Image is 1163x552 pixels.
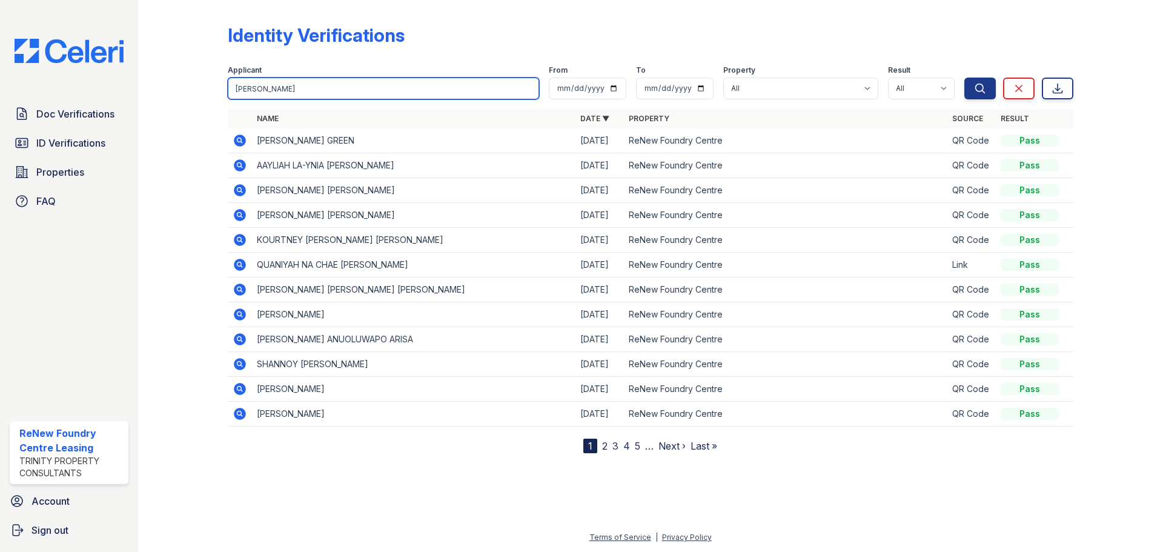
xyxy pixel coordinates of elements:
td: ReNew Foundry Centre [624,253,947,278]
span: FAQ [36,194,56,208]
td: QR Code [947,228,996,253]
div: Pass [1001,308,1059,321]
td: [DATE] [575,153,624,178]
span: ID Verifications [36,136,105,150]
div: Pass [1001,383,1059,395]
a: Next › [658,440,686,452]
td: AAYLIAH LA-YNIA [PERSON_NAME] [252,153,575,178]
td: [PERSON_NAME] [PERSON_NAME] [252,203,575,228]
td: KOURTNEY [PERSON_NAME] [PERSON_NAME] [252,228,575,253]
td: [DATE] [575,203,624,228]
div: Pass [1001,333,1059,345]
a: Privacy Policy [662,533,712,542]
div: ReNew Foundry Centre Leasing [19,426,124,455]
a: Doc Verifications [10,102,128,126]
label: Applicant [228,65,262,75]
td: [DATE] [575,352,624,377]
a: Sign out [5,518,133,542]
a: 5 [635,440,640,452]
td: ReNew Foundry Centre [624,228,947,253]
td: [PERSON_NAME] [252,302,575,327]
td: ReNew Foundry Centre [624,278,947,302]
td: ReNew Foundry Centre [624,153,947,178]
td: QR Code [947,128,996,153]
td: [PERSON_NAME] [PERSON_NAME] [PERSON_NAME] [252,278,575,302]
span: Properties [36,165,84,179]
a: Account [5,489,133,513]
td: QR Code [947,327,996,352]
span: Account [31,494,70,508]
td: QUANIYAH NA CHAE [PERSON_NAME] [252,253,575,278]
td: QR Code [947,352,996,377]
td: [DATE] [575,377,624,402]
div: Pass [1001,159,1059,171]
td: ReNew Foundry Centre [624,352,947,377]
div: Pass [1001,209,1059,221]
td: QR Code [947,278,996,302]
label: To [636,65,646,75]
label: Result [888,65,910,75]
td: QR Code [947,402,996,427]
label: From [549,65,568,75]
td: ReNew Foundry Centre [624,302,947,327]
a: Source [952,114,983,123]
td: [DATE] [575,228,624,253]
td: QR Code [947,178,996,203]
div: Pass [1001,135,1059,147]
a: 2 [602,440,608,452]
td: SHANNOY [PERSON_NAME] [252,352,575,377]
a: FAQ [10,189,128,213]
a: 3 [612,440,618,452]
td: ReNew Foundry Centre [624,327,947,352]
div: Pass [1001,408,1059,420]
td: [PERSON_NAME] [PERSON_NAME] [252,178,575,203]
td: QR Code [947,377,996,402]
td: ReNew Foundry Centre [624,203,947,228]
td: [DATE] [575,253,624,278]
span: Doc Verifications [36,107,114,121]
td: ReNew Foundry Centre [624,377,947,402]
td: Link [947,253,996,278]
span: … [645,439,654,453]
label: Property [723,65,755,75]
div: Pass [1001,259,1059,271]
td: [DATE] [575,128,624,153]
td: [PERSON_NAME] GREEN [252,128,575,153]
span: Sign out [31,523,68,537]
a: ID Verifications [10,131,128,155]
td: [PERSON_NAME] [252,377,575,402]
a: Properties [10,160,128,184]
td: QR Code [947,153,996,178]
div: Pass [1001,234,1059,246]
td: [PERSON_NAME] [252,402,575,427]
td: QR Code [947,302,996,327]
td: [DATE] [575,402,624,427]
td: [DATE] [575,178,624,203]
td: ReNew Foundry Centre [624,402,947,427]
a: Last » [691,440,717,452]
td: ReNew Foundry Centre [624,178,947,203]
div: 1 [583,439,597,453]
td: [DATE] [575,278,624,302]
td: [DATE] [575,302,624,327]
td: ReNew Foundry Centre [624,128,947,153]
div: | [655,533,658,542]
a: 4 [623,440,630,452]
img: CE_Logo_Blue-a8612792a0a2168367f1c8372b55b34899dd931a85d93a1a3d3e32e68fde9ad4.png [5,39,133,63]
td: [PERSON_NAME] ANUOLUWAPO ARISA [252,327,575,352]
div: Pass [1001,184,1059,196]
div: Pass [1001,284,1059,296]
a: Date ▼ [580,114,609,123]
div: Trinity Property Consultants [19,455,124,479]
td: [DATE] [575,327,624,352]
div: Pass [1001,358,1059,370]
a: Terms of Service [589,533,651,542]
div: Identity Verifications [228,24,405,46]
input: Search by name or phone number [228,78,539,99]
a: Property [629,114,669,123]
a: Result [1001,114,1029,123]
a: Name [257,114,279,123]
td: QR Code [947,203,996,228]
